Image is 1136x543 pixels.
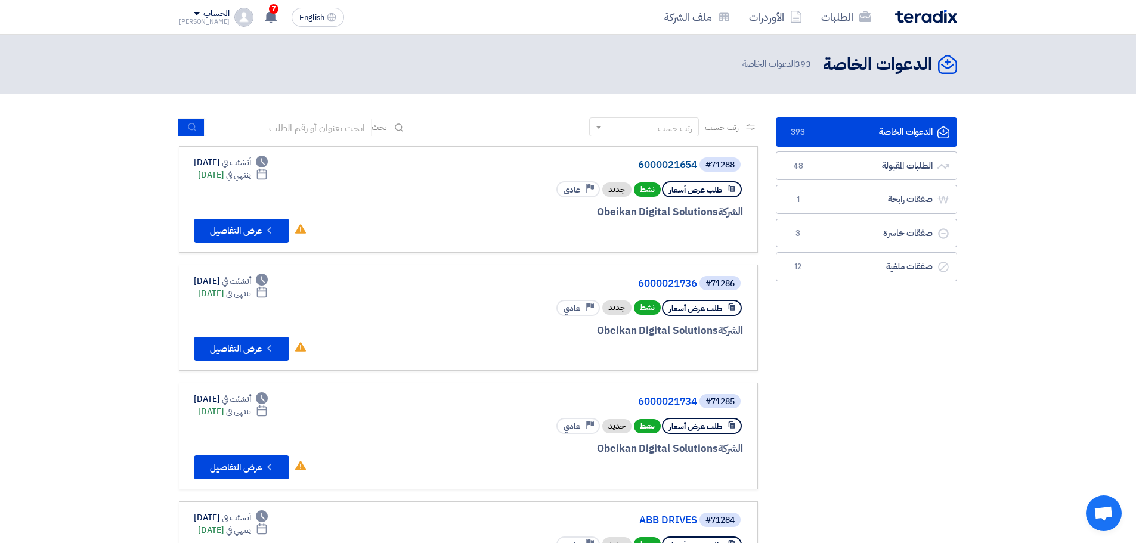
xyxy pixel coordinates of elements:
div: #71288 [705,161,735,169]
span: 393 [791,126,805,138]
a: صفقات رابحة1 [776,185,957,214]
span: الشركة [718,204,744,219]
span: أنشئت في [222,156,250,169]
span: 3 [791,228,805,240]
span: ينتهي في [226,405,250,418]
img: profile_test.png [234,8,253,27]
a: الدعوات الخاصة393 [776,117,957,147]
a: ملف الشركة [655,3,739,31]
span: طلب عرض أسعار [669,184,722,196]
span: طلب عرض أسعار [669,421,722,432]
div: [DATE] [198,169,268,181]
div: [DATE] [194,393,268,405]
span: عادي [564,303,580,314]
div: #71286 [705,280,735,288]
a: 6000021734 [459,396,697,407]
span: 7 [269,4,278,14]
span: ينتهي في [226,287,250,300]
span: نشط [634,300,661,315]
div: [DATE] [198,287,268,300]
div: Obeikan Digital Solutions [456,323,743,339]
div: #71284 [705,516,735,525]
div: جديد [602,182,632,197]
button: عرض التفاصيل [194,219,289,243]
span: 48 [791,160,805,172]
a: ABB DRIVES [459,515,697,526]
div: [DATE] [194,156,268,169]
img: Teradix logo [895,10,957,23]
div: رتب حسب [658,122,692,135]
div: Obeikan Digital Solutions [456,204,743,220]
div: #71285 [705,398,735,406]
span: أنشئت في [222,393,250,405]
div: [DATE] [194,275,268,287]
span: أنشئت في [222,511,250,524]
div: [DATE] [194,511,268,524]
span: 1 [791,194,805,206]
a: الأوردرات [739,3,812,31]
div: جديد [602,419,632,433]
button: عرض التفاصيل [194,455,289,479]
span: أنشئت في [222,275,250,287]
a: الطلبات [812,3,881,31]
h2: الدعوات الخاصة [823,53,932,76]
span: الشركة [718,441,744,456]
span: نشط [634,182,661,197]
span: طلب عرض أسعار [669,303,722,314]
span: عادي [564,184,580,196]
a: 6000021654 [459,160,697,170]
a: الطلبات المقبولة48 [776,151,957,181]
span: رتب حسب [705,121,739,134]
input: ابحث بعنوان أو رقم الطلب [205,119,372,136]
span: الدعوات الخاصة [742,57,813,71]
a: 6000021736 [459,278,697,289]
button: عرض التفاصيل [194,337,289,361]
button: English [292,8,344,27]
span: ينتهي في [226,169,250,181]
div: [DATE] [198,524,268,536]
span: بحث [372,121,387,134]
span: 12 [791,261,805,273]
a: صفقات ملغية12 [776,252,957,281]
div: [PERSON_NAME] [179,18,230,25]
span: الشركة [718,323,744,338]
div: Obeikan Digital Solutions [456,441,743,457]
div: [DATE] [198,405,268,418]
div: الحساب [203,9,229,19]
span: 393 [795,57,811,70]
span: ينتهي في [226,524,250,536]
span: عادي [564,421,580,432]
a: Open chat [1086,495,1122,531]
div: جديد [602,300,632,315]
a: صفقات خاسرة3 [776,219,957,248]
span: نشط [634,419,661,433]
span: English [299,14,324,22]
